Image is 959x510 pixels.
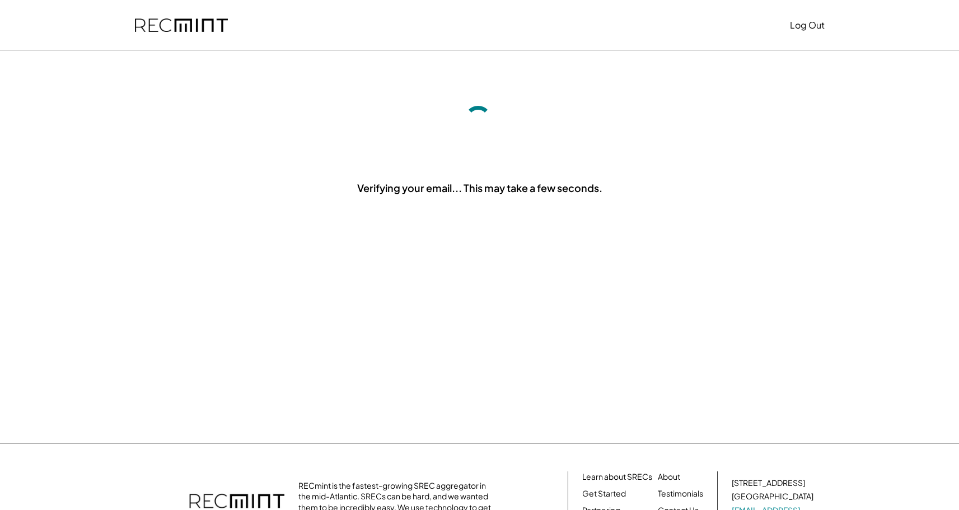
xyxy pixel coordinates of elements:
div: [STREET_ADDRESS] [732,478,805,489]
div: Verifying your email... This may take a few seconds. [357,181,602,195]
img: recmint-logotype%403x.png [135,18,228,32]
a: Testimonials [658,488,703,499]
a: Learn about SRECs [582,471,652,483]
div: [GEOGRAPHIC_DATA] [732,491,813,502]
button: Log Out [790,14,825,36]
a: Get Started [582,488,626,499]
a: About [658,471,680,483]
